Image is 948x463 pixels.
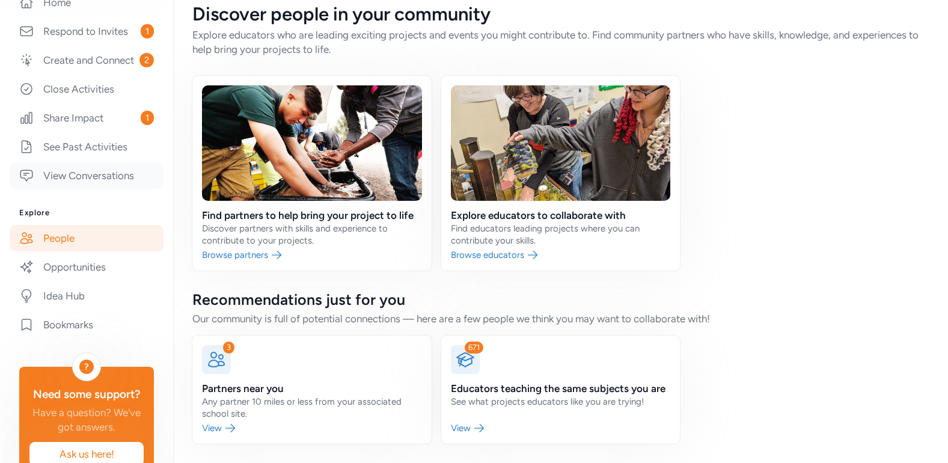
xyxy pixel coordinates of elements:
[25,152,201,164] div: Send us a message
[17,227,223,250] div: Duplicating a project or event
[192,311,929,326] div: Our community is full of potential connections — here are a few people we think you may want to c...
[25,204,97,217] span: Search for help
[10,133,164,160] a: See Past Activities
[192,28,929,57] div: Explore educators who are leading exciting projects and events you might contribute to. Find comm...
[100,405,141,414] span: Messages
[79,360,94,374] div: ?
[223,342,234,354] div: 3
[192,4,929,25] div: Discover people in your community
[139,53,154,67] span: 2
[25,164,201,177] div: We'll be back online in 3 hours
[10,162,164,189] a: View Conversations
[24,19,48,43] img: Profile image for Luke
[141,111,154,125] span: 1
[10,283,164,309] a: Idea Hub
[12,141,228,187] div: Send us a messageWe'll be back online in 3 hours
[10,47,164,73] a: Create and Connect2
[191,405,210,414] span: Help
[10,18,164,44] a: Respond to Invites1
[10,254,164,280] a: Opportunities
[29,386,144,403] div: Need some support?
[10,105,164,131] a: Share Impact1
[17,198,223,222] button: Search for help
[141,24,154,38] span: 1
[39,447,134,461] span: Ask us here!
[10,76,164,102] a: Close Activities
[19,208,154,218] h3: Explore
[80,375,160,423] button: Messages
[10,225,164,251] a: People
[25,232,201,245] div: Duplicating a project or event
[10,311,164,338] a: Bookmarks
[26,405,54,414] span: Home
[465,342,483,354] div: 671
[24,106,216,126] p: How can we help?
[24,85,216,106] p: Hi [PERSON_NAME]
[192,290,929,309] div: Recommendations just for you
[29,405,144,434] div: Have a question? We've got answers.
[161,375,240,423] button: Help
[207,19,228,41] div: Close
